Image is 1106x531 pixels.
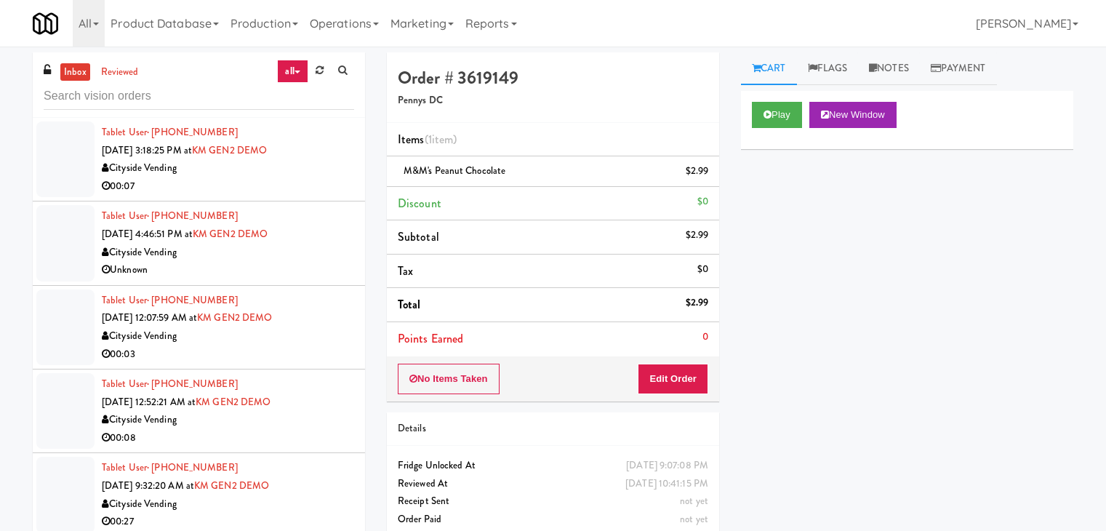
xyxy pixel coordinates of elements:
div: $2.99 [686,226,709,244]
span: · [PHONE_NUMBER] [147,377,238,391]
a: Tablet User· [PHONE_NUMBER] [102,209,238,223]
span: Points Earned [398,330,463,347]
a: KM GEN2 DEMO [196,395,271,409]
span: M&M's Peanut Chocolate [404,164,505,177]
div: Cityside Vending [102,411,354,429]
a: KM GEN2 DEMO [193,227,268,241]
div: 00:07 [102,177,354,196]
li: Tablet User· [PHONE_NUMBER][DATE] 12:52:21 AM atKM GEN2 DEMOCityside Vending00:08 [33,370,365,453]
div: Reviewed At [398,475,708,493]
div: Cityside Vending [102,244,354,262]
h5: Pennys DC [398,95,708,106]
a: KM GEN2 DEMO [194,479,269,492]
div: Order Paid [398,511,708,529]
span: Subtotal [398,228,439,245]
span: [DATE] 12:52:21 AM at [102,395,196,409]
button: New Window [809,102,897,128]
span: Total [398,296,421,313]
div: $2.99 [686,294,709,312]
div: Receipt Sent [398,492,708,511]
span: (1 ) [425,131,457,148]
span: · [PHONE_NUMBER] [147,460,238,474]
h4: Order # 3619149 [398,68,708,87]
img: Micromart [33,11,58,36]
span: [DATE] 4:46:51 PM at [102,227,193,241]
div: Cityside Vending [102,159,354,177]
a: Payment [920,52,997,85]
a: Tablet User· [PHONE_NUMBER] [102,460,238,474]
a: Tablet User· [PHONE_NUMBER] [102,293,238,307]
span: Items [398,131,457,148]
a: all [277,60,308,83]
span: Discount [398,195,441,212]
a: Tablet User· [PHONE_NUMBER] [102,377,238,391]
span: Tax [398,263,413,279]
div: $2.99 [686,162,709,180]
div: Details [398,420,708,438]
button: Play [752,102,802,128]
span: [DATE] 12:07:59 AM at [102,311,197,324]
a: Tablet User· [PHONE_NUMBER] [102,125,238,139]
li: Tablet User· [PHONE_NUMBER][DATE] 3:18:25 PM atKM GEN2 DEMOCityside Vending00:07 [33,118,365,201]
a: inbox [60,63,90,81]
div: 00:03 [102,346,354,364]
span: not yet [680,512,708,526]
span: [DATE] 3:18:25 PM at [102,143,192,157]
span: [DATE] 9:32:20 AM at [102,479,194,492]
span: · [PHONE_NUMBER] [147,125,238,139]
span: not yet [680,494,708,508]
a: KM GEN2 DEMO [192,143,267,157]
div: Unknown [102,261,354,279]
div: 00:27 [102,513,354,531]
a: Notes [858,52,920,85]
div: Cityside Vending [102,495,354,514]
a: reviewed [97,63,143,81]
div: 00:08 [102,429,354,447]
div: [DATE] 10:41:15 PM [625,475,708,493]
div: $0 [697,260,708,279]
button: No Items Taken [398,364,500,394]
a: KM GEN2 DEMO [197,311,272,324]
li: Tablet User· [PHONE_NUMBER][DATE] 12:07:59 AM atKM GEN2 DEMOCityside Vending00:03 [33,286,365,370]
div: Cityside Vending [102,327,354,346]
div: 0 [702,328,708,346]
a: Cart [741,52,797,85]
div: Fridge Unlocked At [398,457,708,475]
span: · [PHONE_NUMBER] [147,209,238,223]
ng-pluralize: item [432,131,453,148]
div: [DATE] 9:07:08 PM [626,457,708,475]
a: Flags [797,52,859,85]
div: $0 [697,193,708,211]
button: Edit Order [638,364,708,394]
li: Tablet User· [PHONE_NUMBER][DATE] 4:46:51 PM atKM GEN2 DEMOCityside VendingUnknown [33,201,365,285]
input: Search vision orders [44,83,354,110]
span: · [PHONE_NUMBER] [147,293,238,307]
